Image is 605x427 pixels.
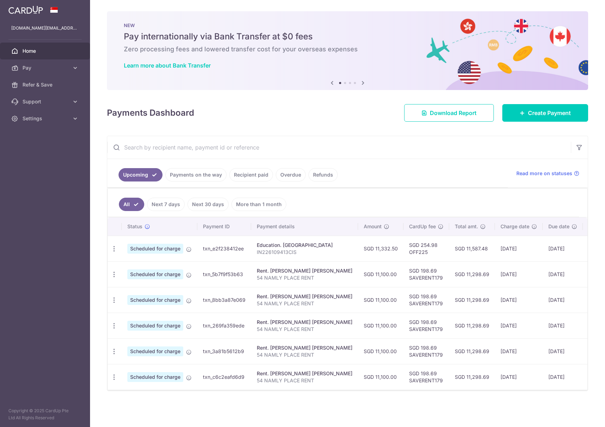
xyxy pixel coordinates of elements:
td: SGD 11,100.00 [358,313,403,338]
a: Learn more about Bank Transfer [124,62,211,69]
td: [DATE] [543,364,583,390]
p: 54 NAMLY PLACE RENT [257,326,352,333]
span: Download Report [430,109,477,117]
p: 54 NAMLY PLACE RENT [257,274,352,281]
td: SGD 11,332.50 [358,236,403,261]
td: txn_e2f238412ee [197,236,251,261]
p: 54 NAMLY PLACE RENT [257,300,352,307]
p: NEW [124,23,571,28]
td: SGD 11,100.00 [358,261,403,287]
td: SGD 11,298.69 [449,338,495,364]
input: Search by recipient name, payment id or reference [107,136,571,159]
a: Next 30 days [187,198,229,211]
td: txn_5b7f9f53b63 [197,261,251,287]
td: [DATE] [543,313,583,338]
div: Rent. [PERSON_NAME] [PERSON_NAME] [257,344,352,351]
a: Create Payment [502,104,588,122]
span: CardUp fee [409,223,436,230]
p: IN226109413CIS [257,249,352,256]
td: SGD 11,298.69 [449,261,495,287]
a: Read more on statuses [516,170,579,177]
td: SGD 11,100.00 [358,338,403,364]
img: Bank Card [585,373,599,381]
span: Pay [23,64,69,71]
img: Bank Card [585,347,599,356]
span: Amount [364,223,382,230]
td: SGD 198.69 SAVERENT179 [403,313,449,338]
a: Recipient paid [229,168,273,181]
span: Scheduled for charge [127,372,183,382]
td: [DATE] [495,287,543,313]
td: [DATE] [495,313,543,338]
img: CardUp [8,6,43,14]
span: Support [23,98,69,105]
span: Read more on statuses [516,170,572,177]
td: SGD 11,298.69 [449,364,495,390]
div: Rent. [PERSON_NAME] [PERSON_NAME] [257,293,352,300]
td: SGD 11,587.48 [449,236,495,261]
a: Overdue [276,168,306,181]
span: Status [127,223,142,230]
span: Home [23,47,69,55]
div: Education. [GEOGRAPHIC_DATA] [257,242,352,249]
p: 54 NAMLY PLACE RENT [257,377,352,384]
a: All [119,198,144,211]
img: Bank Card [585,270,599,279]
td: SGD 198.69 SAVERENT179 [403,261,449,287]
td: SGD 11,298.69 [449,287,495,313]
td: SGD 198.69 SAVERENT179 [403,364,449,390]
h4: Payments Dashboard [107,107,194,119]
th: Payment details [251,217,358,236]
div: Rent. [PERSON_NAME] [PERSON_NAME] [257,319,352,326]
span: Charge date [501,223,529,230]
td: [DATE] [495,236,543,261]
td: txn_269fa359ede [197,313,251,338]
img: Bank Card [585,244,599,253]
span: Scheduled for charge [127,346,183,356]
td: [DATE] [543,287,583,313]
img: Bank Card [585,321,599,330]
span: Create Payment [528,109,571,117]
span: Refer & Save [23,81,69,88]
p: [DOMAIN_NAME][EMAIL_ADDRESS][DOMAIN_NAME] [11,25,79,32]
td: [DATE] [495,261,543,287]
h6: Zero processing fees and lowered transfer cost for your overseas expenses [124,45,571,53]
a: More than 1 month [231,198,286,211]
span: Scheduled for charge [127,295,183,305]
td: SGD 254.98 OFF225 [403,236,449,261]
div: Rent. [PERSON_NAME] [PERSON_NAME] [257,370,352,377]
td: [DATE] [543,236,583,261]
td: txn_3a81b5612b9 [197,338,251,364]
td: [DATE] [495,338,543,364]
span: Settings [23,115,69,122]
img: Bank Card [585,296,599,304]
a: Download Report [404,104,494,122]
td: [DATE] [543,338,583,364]
span: Due date [548,223,569,230]
td: [DATE] [495,364,543,390]
span: Scheduled for charge [127,321,183,331]
img: Bank transfer banner [107,11,588,90]
td: SGD 198.69 SAVERENT179 [403,287,449,313]
a: Next 7 days [147,198,185,211]
a: Refunds [308,168,338,181]
td: txn_c6c2eafd6d9 [197,364,251,390]
span: Total amt. [455,223,478,230]
td: SGD 11,100.00 [358,287,403,313]
p: 54 NAMLY PLACE RENT [257,351,352,358]
td: SGD 198.69 SAVERENT179 [403,338,449,364]
td: txn_8bb3a87e069 [197,287,251,313]
div: Rent. [PERSON_NAME] [PERSON_NAME] [257,267,352,274]
span: Scheduled for charge [127,244,183,254]
span: Scheduled for charge [127,269,183,279]
a: Upcoming [119,168,163,181]
td: [DATE] [543,261,583,287]
td: SGD 11,100.00 [358,364,403,390]
th: Payment ID [197,217,251,236]
td: SGD 11,298.69 [449,313,495,338]
a: Payments on the way [165,168,227,181]
h5: Pay internationally via Bank Transfer at $0 fees [124,31,571,42]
